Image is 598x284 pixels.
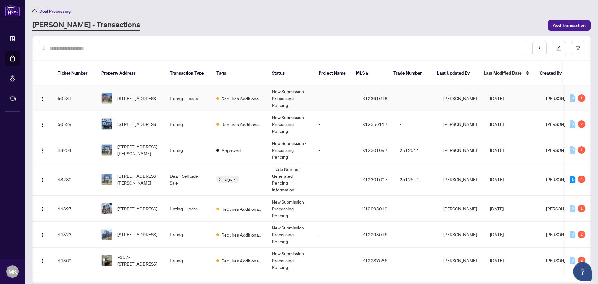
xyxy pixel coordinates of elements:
td: 44369 [53,248,96,273]
img: Logo [40,207,45,212]
th: Created By [535,61,572,85]
td: [PERSON_NAME] [438,222,485,248]
span: [DATE] [490,95,504,101]
button: Add Transaction [548,20,591,31]
td: [PERSON_NAME] [438,137,485,163]
td: [PERSON_NAME] [438,196,485,222]
th: Tags [211,61,267,85]
span: Last Modified Date [484,70,522,76]
div: 2 [578,257,585,264]
span: [STREET_ADDRESS] [117,95,157,102]
span: [DATE] [490,176,504,182]
td: Listing [165,248,211,273]
span: [PERSON_NAME] [546,147,580,153]
td: 44827 [53,196,96,222]
span: home [32,9,37,13]
td: 48230 [53,163,96,196]
button: filter [571,41,585,55]
span: [STREET_ADDRESS] [117,121,157,128]
button: Logo [38,145,48,155]
td: New Submission - Processing Pending [267,111,314,137]
button: Logo [38,119,48,129]
span: filter [576,46,580,51]
th: Last Modified Date [479,61,535,85]
td: [PERSON_NAME] [438,111,485,137]
td: [PERSON_NAME] [438,248,485,273]
td: New Submission - Processing Pending [267,85,314,111]
td: [PERSON_NAME] [438,163,485,196]
td: - [314,85,357,111]
button: Logo [38,229,48,239]
td: New Submission - Processing Pending [267,196,314,222]
td: [PERSON_NAME] [438,85,485,111]
button: download [532,41,547,55]
span: [STREET_ADDRESS][PERSON_NAME] [117,143,160,157]
td: Listing - Lease [165,196,211,222]
td: 50529 [53,111,96,137]
button: Logo [38,255,48,265]
div: 0 [570,231,575,238]
td: New Submission - Processing Pending [267,248,314,273]
span: Approved [221,147,241,154]
span: Requires Additional Docs [221,95,262,102]
span: [PERSON_NAME] [546,176,580,182]
img: thumbnail-img [102,229,112,240]
td: 2512511 [395,137,438,163]
img: Logo [40,122,45,127]
td: Listing [165,111,211,137]
span: [PERSON_NAME] [546,232,580,237]
span: down [233,178,236,181]
img: thumbnail-img [102,174,112,185]
span: edit [557,46,561,51]
td: - [395,248,438,273]
button: Logo [38,174,48,184]
th: Transaction Type [165,61,211,85]
span: X12287586 [362,258,387,263]
img: thumbnail-img [102,145,112,155]
span: [DATE] [490,121,504,127]
span: [DATE] [490,147,504,153]
button: Open asap [573,262,592,281]
span: X12361618 [362,95,387,101]
td: 48254 [53,137,96,163]
td: - [314,111,357,137]
th: Project Name [314,61,351,85]
div: 0 [570,257,575,264]
td: - [314,137,357,163]
th: Last Updated By [432,61,479,85]
span: Add Transaction [553,20,586,30]
span: [STREET_ADDRESS][PERSON_NAME] [117,172,160,186]
th: Trade Number [388,61,432,85]
div: 4 [578,176,585,183]
td: - [314,248,357,273]
img: Logo [40,96,45,101]
span: F107-[STREET_ADDRESS] [117,253,160,267]
td: Trade Number Generated - Pending Information [267,163,314,196]
div: 0 [570,94,575,102]
span: [PERSON_NAME] [546,206,580,211]
td: - [314,196,357,222]
div: 2 [578,120,585,128]
span: 3 Tags [219,176,232,183]
span: Deal Processing [39,8,71,14]
td: 2512511 [395,163,438,196]
td: 44823 [53,222,96,248]
button: edit [552,41,566,55]
span: Requires Additional Docs [221,121,262,128]
div: 0 [570,120,575,128]
th: Property Address [96,61,165,85]
td: - [395,196,438,222]
div: 1 [578,146,585,154]
a: [PERSON_NAME] - Transactions [32,20,140,31]
div: 0 [570,146,575,154]
span: Requires Additional Docs [221,257,262,264]
img: Logo [40,233,45,238]
img: logo [5,5,20,16]
span: [STREET_ADDRESS] [117,231,157,238]
div: 1 [578,94,585,102]
td: Deal - Sell Side Sale [165,163,211,196]
span: X12293010 [362,206,387,211]
td: Listing [165,137,211,163]
img: Logo [40,148,45,153]
span: [DATE] [490,206,504,211]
